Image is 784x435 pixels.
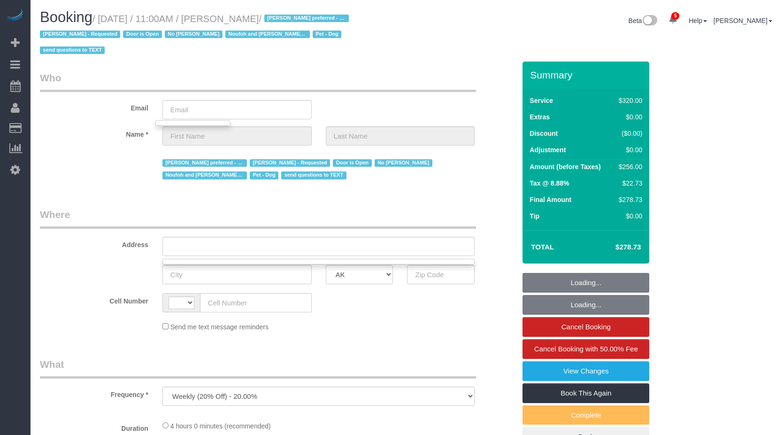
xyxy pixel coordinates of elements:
input: City [162,265,312,284]
img: New interface [642,15,657,27]
label: Email [33,100,155,113]
div: $0.00 [615,211,642,221]
span: Pet - Dog [313,31,341,38]
span: Noufoh and [PERSON_NAME] requested [162,171,247,179]
span: No [PERSON_NAME] [165,31,223,38]
span: Door is Open [123,31,161,38]
span: No [PERSON_NAME] [375,159,432,167]
span: Send me text message reminders [170,323,269,331]
label: Adjustment [530,145,566,155]
span: [PERSON_NAME] preferred - Mondays [162,159,247,167]
div: $278.73 [615,195,642,204]
legend: Where [40,208,476,229]
label: Final Amount [530,195,571,204]
div: $22.73 [615,179,642,188]
span: Noufoh and [PERSON_NAME] requested [225,31,310,38]
a: Cancel Booking with 50.00% Fee [523,339,649,359]
label: Service [530,96,553,105]
div: $0.00 [615,145,642,155]
input: Cell Number [200,293,312,312]
span: Door is Open [333,159,371,167]
a: Beta [629,17,658,24]
span: Cancel Booking with 50.00% Fee [534,345,638,353]
label: Frequency * [33,387,155,399]
strong: Total [531,243,554,251]
a: Help [689,17,707,24]
label: Extras [530,112,550,122]
legend: What [40,357,476,379]
label: Tax @ 8.88% [530,179,569,188]
div: $256.00 [615,162,642,171]
div: $0.00 [615,112,642,122]
span: Pet - Dog [250,171,278,179]
span: Booking [40,9,92,25]
span: send questions to TEXT [40,47,105,54]
input: Email [162,100,312,119]
a: View Changes [523,361,649,381]
span: [PERSON_NAME] preferred - Mondays [264,15,349,22]
legend: Who [40,71,476,92]
div: ($0.00) [615,129,642,138]
input: Last Name [326,126,475,146]
span: send questions to TEXT [281,171,346,179]
a: Book This Again [523,383,649,403]
a: [PERSON_NAME] [714,17,772,24]
h4: $278.73 [587,243,641,251]
small: / [DATE] / 11:00AM / [PERSON_NAME] [40,14,352,56]
label: Amount (before Taxes) [530,162,600,171]
label: Discount [530,129,558,138]
span: [PERSON_NAME] - Requested [40,31,120,38]
span: 5 [671,12,679,20]
a: 5 [664,9,682,30]
a: Cancel Booking [523,317,649,337]
span: / [40,14,352,56]
label: Cell Number [33,293,155,306]
input: Zip Code [407,265,475,284]
label: Duration [33,420,155,433]
img: Automaid Logo [6,9,24,23]
input: First Name [162,126,312,146]
label: Address [33,237,155,249]
span: 4 hours 0 minutes (recommended) [170,422,271,430]
h3: Summary [530,70,645,80]
div: $320.00 [615,96,642,105]
label: Name * [33,126,155,139]
label: Tip [530,211,539,221]
span: [PERSON_NAME] - Requested [250,159,330,167]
